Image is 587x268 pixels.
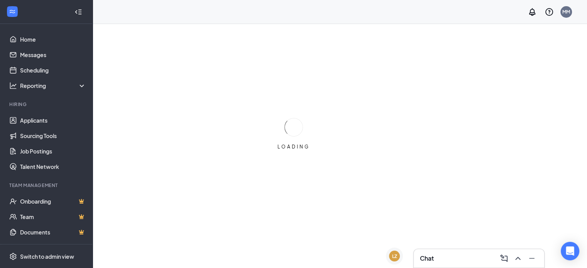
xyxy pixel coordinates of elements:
div: MM [562,8,570,15]
a: Messages [20,47,86,62]
div: Open Intercom Messenger [561,242,579,260]
a: TeamCrown [20,209,86,224]
svg: Minimize [527,254,536,263]
svg: Collapse [74,8,82,16]
a: Home [20,32,86,47]
a: OnboardingCrown [20,194,86,209]
a: DocumentsCrown [20,224,86,240]
div: Reporting [20,82,86,89]
svg: Settings [9,253,17,260]
a: SurveysCrown [20,240,86,255]
a: Job Postings [20,143,86,159]
button: Minimize [526,252,538,265]
a: Applicants [20,113,86,128]
svg: Notifications [528,7,537,17]
div: Switch to admin view [20,253,74,260]
div: Team Management [9,182,85,189]
h3: Chat [420,254,434,263]
div: Hiring [9,101,85,108]
div: LZ [392,253,397,260]
svg: WorkstreamLogo [8,8,16,15]
a: Scheduling [20,62,86,78]
svg: Analysis [9,82,17,89]
a: Sourcing Tools [20,128,86,143]
svg: QuestionInfo [545,7,554,17]
button: ChevronUp [512,252,524,265]
div: LOADING [274,143,313,150]
svg: ChevronUp [513,254,523,263]
button: ComposeMessage [498,252,510,265]
svg: ComposeMessage [499,254,509,263]
a: Talent Network [20,159,86,174]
